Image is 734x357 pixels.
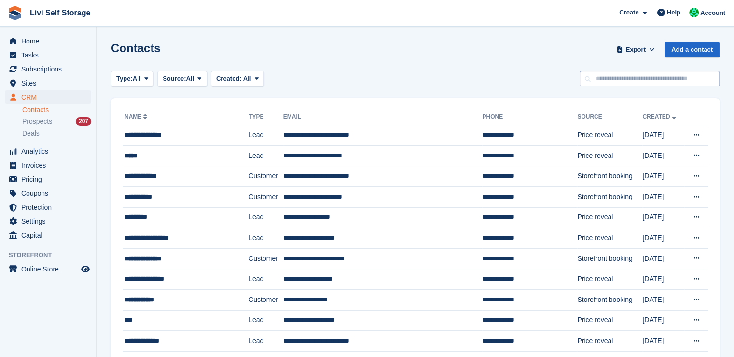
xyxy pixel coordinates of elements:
[21,48,79,62] span: Tasks
[26,5,94,21] a: Livi Self Storage
[21,186,79,200] span: Coupons
[21,90,79,104] span: CRM
[125,114,149,120] a: Name
[249,310,283,331] td: Lead
[642,310,684,331] td: [DATE]
[642,228,684,249] td: [DATE]
[642,186,684,207] td: [DATE]
[21,200,79,214] span: Protection
[133,74,141,84] span: All
[577,207,642,228] td: Price reveal
[642,248,684,269] td: [DATE]
[21,172,79,186] span: Pricing
[22,129,91,139] a: Deals
[283,110,483,125] th: Email
[22,116,91,127] a: Prospects 207
[249,207,283,228] td: Lead
[665,42,720,57] a: Add a contact
[76,117,91,126] div: 207
[619,8,638,17] span: Create
[22,105,91,114] a: Contacts
[5,200,91,214] a: menu
[5,262,91,276] a: menu
[700,8,725,18] span: Account
[642,114,678,120] a: Created
[21,34,79,48] span: Home
[614,42,657,57] button: Export
[577,331,642,352] td: Price reveal
[577,289,642,310] td: Storefront booking
[642,289,684,310] td: [DATE]
[249,145,283,166] td: Lead
[5,48,91,62] a: menu
[249,289,283,310] td: Customer
[216,75,242,82] span: Created:
[5,34,91,48] a: menu
[5,228,91,242] a: menu
[80,263,91,275] a: Preview store
[249,331,283,352] td: Lead
[21,62,79,76] span: Subscriptions
[157,71,207,87] button: Source: All
[689,8,699,17] img: Joe Robertson
[111,42,161,55] h1: Contacts
[642,145,684,166] td: [DATE]
[577,248,642,269] td: Storefront booking
[21,158,79,172] span: Invoices
[5,158,91,172] a: menu
[577,166,642,187] td: Storefront booking
[5,214,91,228] a: menu
[8,6,22,20] img: stora-icon-8386f47178a22dfd0bd8f6a31ec36ba5ce8667c1dd55bd0f319d3a0aa187defe.svg
[5,90,91,104] a: menu
[626,45,646,55] span: Export
[5,172,91,186] a: menu
[577,145,642,166] td: Price reveal
[116,74,133,84] span: Type:
[249,269,283,290] td: Lead
[642,166,684,187] td: [DATE]
[211,71,264,87] button: Created: All
[21,214,79,228] span: Settings
[163,74,186,84] span: Source:
[249,186,283,207] td: Customer
[249,125,283,146] td: Lead
[577,110,642,125] th: Source
[577,310,642,331] td: Price reveal
[21,262,79,276] span: Online Store
[642,269,684,290] td: [DATE]
[577,125,642,146] td: Price reveal
[667,8,680,17] span: Help
[249,228,283,249] td: Lead
[577,228,642,249] td: Price reveal
[577,186,642,207] td: Storefront booking
[21,76,79,90] span: Sites
[5,76,91,90] a: menu
[482,110,577,125] th: Phone
[249,248,283,269] td: Customer
[186,74,194,84] span: All
[577,269,642,290] td: Price reveal
[249,110,283,125] th: Type
[642,125,684,146] td: [DATE]
[249,166,283,187] td: Customer
[5,186,91,200] a: menu
[642,207,684,228] td: [DATE]
[22,129,40,138] span: Deals
[5,144,91,158] a: menu
[5,62,91,76] a: menu
[111,71,153,87] button: Type: All
[243,75,251,82] span: All
[22,117,52,126] span: Prospects
[9,250,96,260] span: Storefront
[21,144,79,158] span: Analytics
[642,331,684,352] td: [DATE]
[21,228,79,242] span: Capital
